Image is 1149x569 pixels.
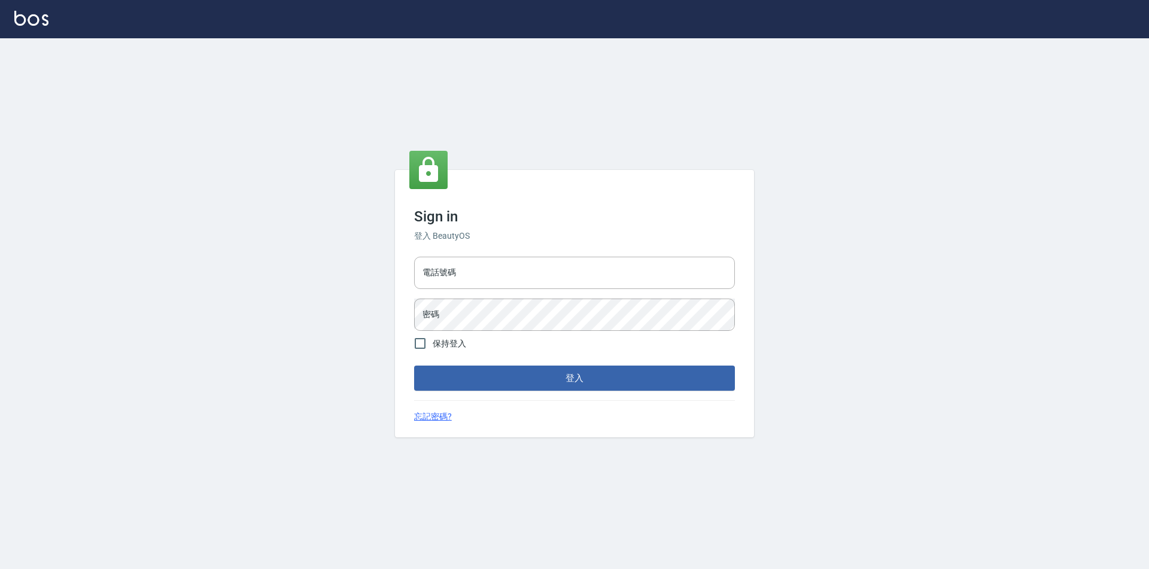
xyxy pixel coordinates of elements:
span: 保持登入 [433,337,466,350]
a: 忘記密碼? [414,410,452,423]
button: 登入 [414,366,735,391]
h6: 登入 BeautyOS [414,230,735,242]
h3: Sign in [414,208,735,225]
img: Logo [14,11,48,26]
